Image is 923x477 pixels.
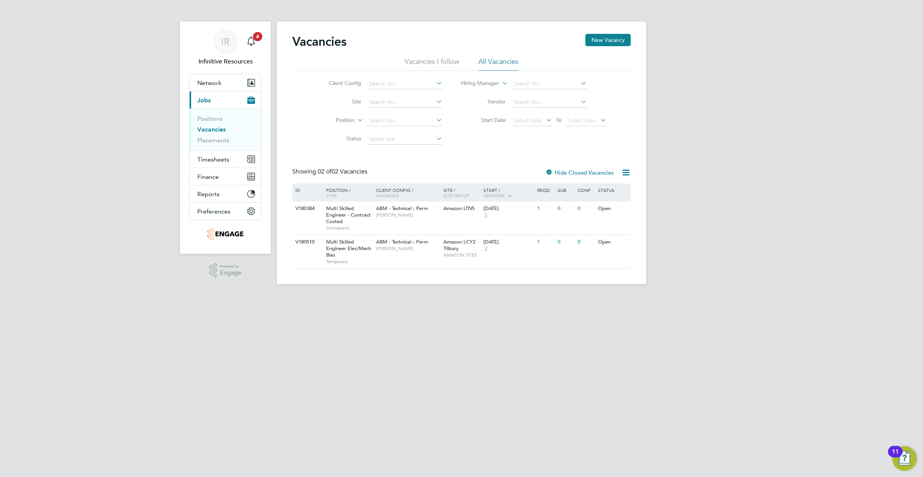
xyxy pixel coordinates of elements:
a: Placements [197,137,229,144]
a: 4 [243,29,259,54]
button: Finance [190,168,261,185]
span: Temporary [326,259,372,265]
a: Positions [197,115,223,122]
div: Sub [556,183,576,197]
span: Timesheets [197,156,229,163]
span: Finance [197,173,219,180]
input: Search for... [511,97,587,108]
a: IRInfinitive Resources [189,29,262,66]
input: Search for... [367,115,442,126]
span: ABM - Technical : Perm [376,239,428,245]
span: 5 [483,212,488,218]
div: Showing [292,168,369,176]
span: Preferences [197,208,230,215]
span: Multi Skilled Engineer Elec/Mech Bias [326,239,371,258]
button: Timesheets [190,151,261,168]
button: Preferences [190,203,261,220]
input: Select one [367,134,442,145]
span: Manager [376,192,399,198]
input: Search for... [511,78,587,89]
a: Go to home page [189,228,262,240]
label: Hide Closed Vacancies [545,169,614,176]
span: 4 [253,32,262,41]
div: Reqd [535,183,555,197]
span: 02 of [318,168,332,175]
label: Start Date [461,117,506,123]
div: 0 [576,202,596,216]
span: Amazon LTN5 [443,205,475,212]
span: Jobs [197,97,211,104]
span: AMAZON SITES [443,252,480,258]
div: Position / [320,183,374,202]
span: Permanent [326,225,372,231]
div: [DATE] [483,205,533,212]
a: Vacancies [197,126,226,133]
span: 02 Vacancies [318,168,367,175]
div: 0 [576,235,596,249]
div: [DATE] [483,239,533,245]
div: ID [293,183,320,197]
div: Client Config / [374,183,442,202]
span: Network [197,79,222,87]
span: Engage [220,270,242,276]
button: Jobs [190,92,261,108]
span: ABM - Technical : Perm [376,205,428,212]
span: [PERSON_NAME] [376,212,440,218]
div: 0 [556,202,576,216]
div: 1 [535,202,555,216]
span: Reports [197,190,220,198]
input: Search for... [367,78,442,89]
button: Network [190,74,261,91]
div: Open [596,235,630,249]
button: Open Resource Center, 11 new notifications [892,446,917,471]
h2: Vacancies [292,34,347,49]
span: Type [326,192,337,198]
span: Amazon LCY2 Tilbury [443,239,475,252]
label: Position [310,117,355,124]
li: All Vacancies [478,57,518,71]
span: Infinitive Resources [189,57,262,66]
div: Status [596,183,630,197]
span: IR [221,37,230,47]
div: V180510 [293,235,320,249]
span: Powered by [220,263,242,270]
label: Site [317,98,361,105]
div: 1 [535,235,555,249]
li: Vacancies I follow [405,57,459,71]
span: 3 [483,245,488,252]
img: infinitivegroup-logo-retina.png [207,228,243,240]
span: Site Group [443,192,470,198]
input: Search for... [367,97,442,108]
label: Status [317,135,361,142]
button: Reports [190,185,261,202]
button: New Vacancy [585,34,631,46]
div: Open [596,202,630,216]
div: Site / [442,183,482,202]
a: Powered byEngage [209,263,242,278]
label: Client Config [317,80,361,87]
span: Multi Skilled Engineer - Contract Costed [326,205,371,225]
span: Select date [568,117,596,124]
label: Vendor [461,98,506,105]
label: Hiring Manager [455,80,499,87]
span: [PERSON_NAME] [376,245,440,252]
span: Vendors [483,192,505,198]
div: V180384 [293,202,320,216]
nav: Main navigation [180,22,271,254]
div: Jobs [190,108,261,150]
span: To [554,115,564,125]
span: Select date [514,117,541,124]
div: Start / [481,183,535,203]
div: Conf [576,183,596,197]
div: 11 [892,452,899,462]
div: 0 [556,235,576,249]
